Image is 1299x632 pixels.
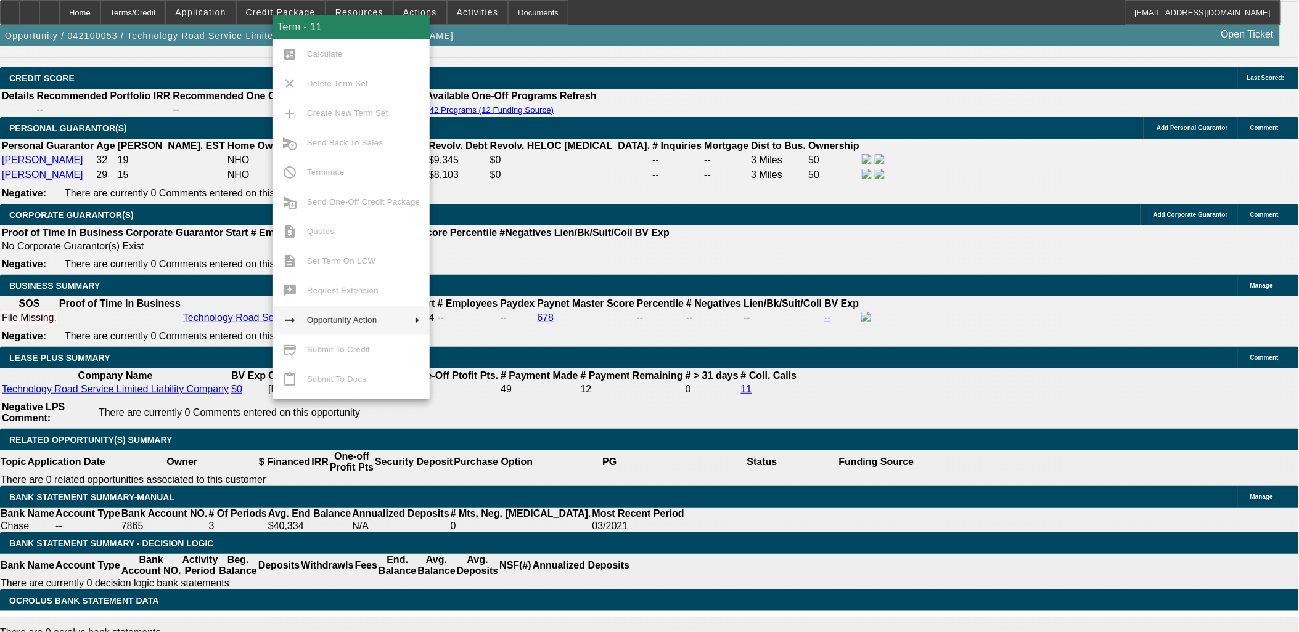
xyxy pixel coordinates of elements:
b: Personal Guarantor [2,140,94,151]
span: Comment [1250,124,1279,131]
span: Resources [335,7,383,17]
a: Open Ticket [1216,24,1279,45]
b: # Inquiries [652,140,702,151]
span: Application [175,7,226,17]
div: -- [637,312,684,323]
td: -- [388,383,499,395]
th: Most Recent Period [592,508,685,520]
td: -- [652,153,702,167]
b: # > 31 days [686,370,739,381]
b: Percentile [450,227,497,238]
td: $40,334 [268,520,352,532]
span: Credit Package [246,7,316,17]
td: -- [499,311,535,325]
b: Start [226,227,248,238]
th: Avg. Balance [417,554,456,577]
b: Paydex [500,298,535,309]
th: # Of Periods [208,508,268,520]
th: Bank Account NO. [121,554,182,577]
b: Age [96,140,115,151]
th: Available One-Off Programs [425,90,559,102]
th: Refresh [559,90,597,102]
b: # Employees [251,227,311,238]
b: Lien/Bk/Suit/Coll [554,227,633,238]
th: Application Date [27,450,105,474]
td: 0 [685,383,739,395]
img: linkedin-icon.png [875,154,885,164]
img: facebook-icon.png [862,154,872,164]
span: Opportunity Action [307,315,377,325]
th: Funding Source [838,450,915,474]
td: No Corporate Guarantor(s) Exist [1,240,675,253]
b: Negative: [2,188,46,198]
td: NHO [227,153,318,167]
span: Activities [457,7,499,17]
img: facebook-icon.png [861,312,871,322]
a: $0 [231,384,242,394]
div: File Missing. [2,312,57,323]
th: One-off Profit Pts [329,450,374,474]
b: BV Exp [635,227,670,238]
b: Dist to Bus. [752,140,806,151]
td: $0 [490,168,651,182]
b: Percentile [637,298,684,309]
a: -- [824,312,831,323]
th: IRR [311,450,329,474]
span: CREDIT SCORE [9,73,75,83]
th: Activity Period [182,554,219,577]
th: Avg. End Balance [268,508,352,520]
td: 32 [96,153,115,167]
span: Add Corporate Guarantor [1154,211,1228,218]
b: # Payment Remaining [581,370,683,381]
td: -- [652,168,702,182]
button: 42 Programs (12 Funding Source) [426,105,558,115]
td: 3 Miles [751,168,807,182]
td: $0 [490,153,651,167]
th: Owner [106,450,258,474]
td: -- [704,153,750,167]
span: Actions [403,7,437,17]
th: Details [1,90,35,102]
b: BV Exp [231,370,266,381]
b: BV Exp [824,298,859,309]
span: There are currently 0 Comments entered on this opportunity [65,188,326,198]
th: PG [533,450,686,474]
span: BANK STATEMENT SUMMARY-MANUAL [9,492,174,502]
span: There are currently 0 Comments entered on this opportunity [99,407,360,418]
b: Ownership [808,140,859,151]
th: Annualized Deposits [532,554,630,577]
button: Credit Package [237,1,325,24]
b: Company Name [78,370,153,381]
td: NHO [227,168,318,182]
b: Home Owner Since [227,140,318,151]
td: -- [55,520,121,532]
a: 678 [538,312,554,323]
td: 29 [96,168,115,182]
td: 50 [808,153,860,167]
th: Status [686,450,838,474]
td: $8,103 [428,168,488,182]
span: There are currently 0 Comments entered on this opportunity [65,259,326,269]
span: OCROLUS BANK STATEMENT DATA [9,596,158,606]
img: linkedin-icon.png [875,169,885,179]
b: Revolv. HELOC [MEDICAL_DATA]. [490,140,650,151]
td: 0 [450,520,592,532]
b: Avg. One-Off Ptofit Pts. [389,370,498,381]
td: -- [704,168,750,182]
span: Comment [1250,354,1279,361]
th: Recommended One Off IRR [172,90,303,102]
b: Mortgage [705,140,749,151]
span: Comment [1250,211,1279,218]
td: 03/2021 [592,520,685,532]
span: Last Scored: [1247,75,1285,81]
b: # Payment Made [501,370,578,381]
b: Revolv. Debt [428,140,488,151]
mat-icon: arrow_right_alt [282,313,297,328]
div: Term - 11 [273,15,430,39]
th: Account Type [55,508,121,520]
a: [PERSON_NAME] [2,155,83,165]
button: Resources [326,1,393,24]
span: PERSONAL GUARANTOR(S) [9,123,127,133]
th: Recommended Portfolio IRR [36,90,171,102]
td: 3 [208,520,268,532]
